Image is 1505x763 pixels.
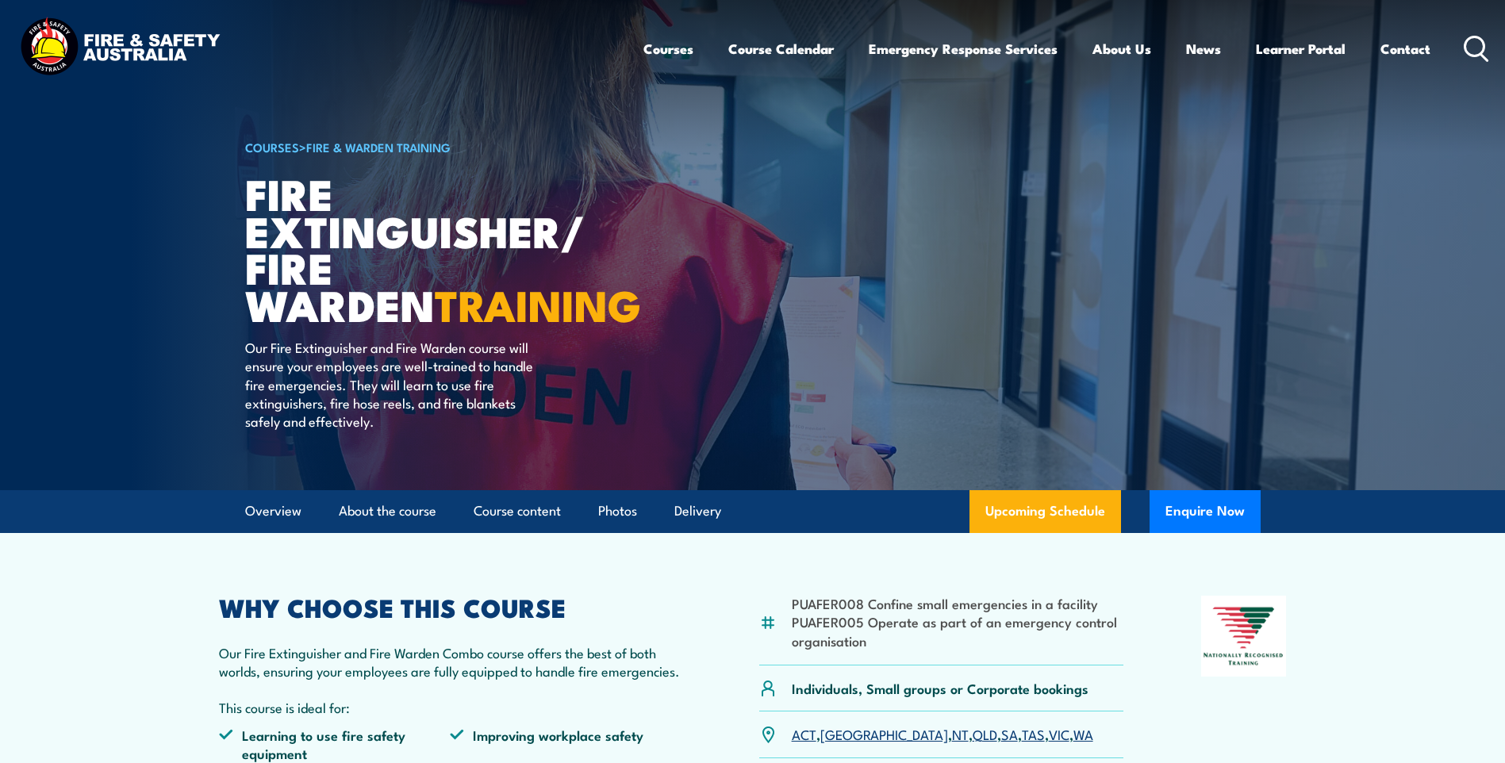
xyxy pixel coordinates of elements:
li: Improving workplace safety [450,726,681,763]
a: COURSES [245,138,299,155]
h6: > [245,137,637,156]
li: Learning to use fire safety equipment [219,726,451,763]
a: VIC [1049,724,1069,743]
a: Overview [245,490,301,532]
a: Learner Portal [1256,28,1346,70]
strong: TRAINING [435,270,641,336]
a: News [1186,28,1221,70]
a: Delivery [674,490,721,532]
p: Individuals, Small groups or Corporate bookings [792,679,1088,697]
a: [GEOGRAPHIC_DATA] [820,724,948,743]
a: About the course [339,490,436,532]
a: Courses [643,28,693,70]
a: Emergency Response Services [869,28,1058,70]
p: Our Fire Extinguisher and Fire Warden Combo course offers the best of both worlds, ensuring your ... [219,643,682,681]
p: , , , , , , , [792,725,1093,743]
a: Contact [1380,28,1430,70]
a: Photos [598,490,637,532]
a: ACT [792,724,816,743]
a: WA [1073,724,1093,743]
p: This course is ideal for: [219,698,682,716]
li: PUAFER008 Confine small emergencies in a facility [792,594,1124,612]
a: SA [1001,724,1018,743]
a: Course content [474,490,561,532]
a: Fire & Warden Training [306,138,451,155]
h1: Fire Extinguisher/ Fire Warden [245,174,637,323]
a: Upcoming Schedule [969,490,1121,533]
a: About Us [1092,28,1151,70]
h2: WHY CHOOSE THIS COURSE [219,596,682,618]
a: Course Calendar [728,28,834,70]
p: Our Fire Extinguisher and Fire Warden course will ensure your employees are well-trained to handl... [245,338,535,431]
img: Nationally Recognised Training logo. [1201,596,1287,677]
li: PUAFER005 Operate as part of an emergency control organisation [792,612,1124,650]
button: Enquire Now [1150,490,1261,533]
a: QLD [973,724,997,743]
a: NT [952,724,969,743]
a: TAS [1022,724,1045,743]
